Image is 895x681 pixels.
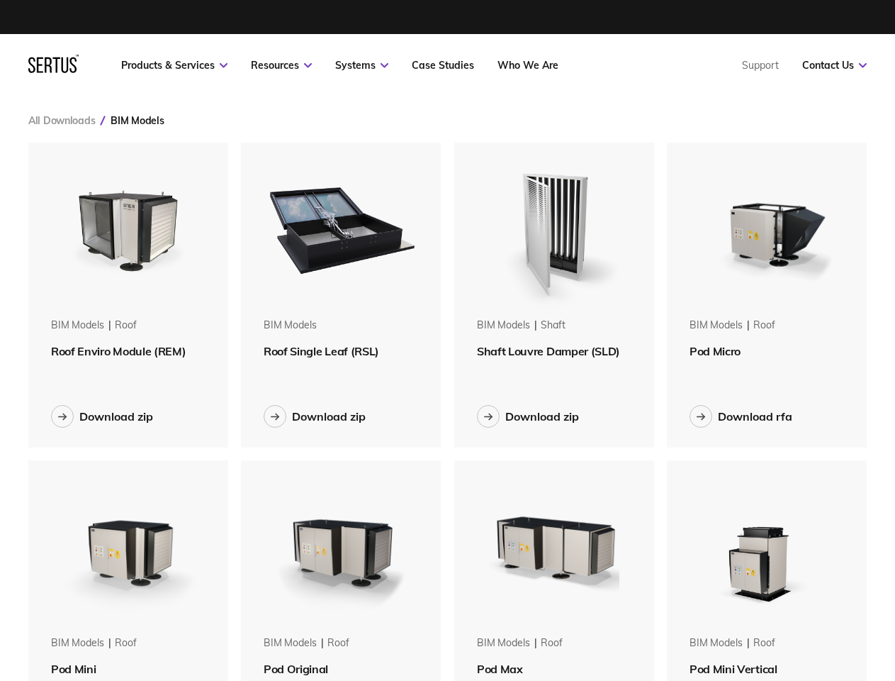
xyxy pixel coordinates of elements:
a: Support [742,59,779,72]
div: shaft [541,319,565,333]
span: Shaft Louvre Damper (SLD) [477,344,620,358]
div: BIM Models [264,319,317,333]
div: BIM Models [51,319,104,333]
button: Download zip [264,405,366,428]
div: roof [327,636,349,650]
div: roof [115,319,136,333]
div: roof [115,636,136,650]
span: Pod Micro [689,344,741,358]
div: roof [753,319,775,333]
iframe: Chat Widget [640,516,895,681]
span: Roof Single Leaf (RSL) [264,344,379,358]
div: Download zip [79,409,153,423]
button: Download zip [477,405,579,428]
span: Pod Max [477,662,523,676]
a: Products & Services [121,59,227,72]
span: Roof Enviro Module (REM) [51,344,186,358]
button: Download zip [51,405,153,428]
span: Pod Mini [51,662,96,676]
a: Who We Are [497,59,558,72]
a: Case Studies [412,59,474,72]
div: BIM Models [689,319,743,333]
div: Download zip [505,409,579,423]
span: Pod Original [264,662,328,676]
a: Systems [335,59,388,72]
a: Resources [251,59,312,72]
div: Download zip [292,409,366,423]
div: Download rfa [718,409,792,423]
div: BIM Models [477,319,530,333]
div: BIM Models [51,636,104,650]
a: Contact Us [802,59,867,72]
div: roof [541,636,562,650]
div: BIM Models [477,636,530,650]
a: All Downloads [28,114,95,127]
div: BIM Models [264,636,317,650]
button: Download rfa [689,405,792,428]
